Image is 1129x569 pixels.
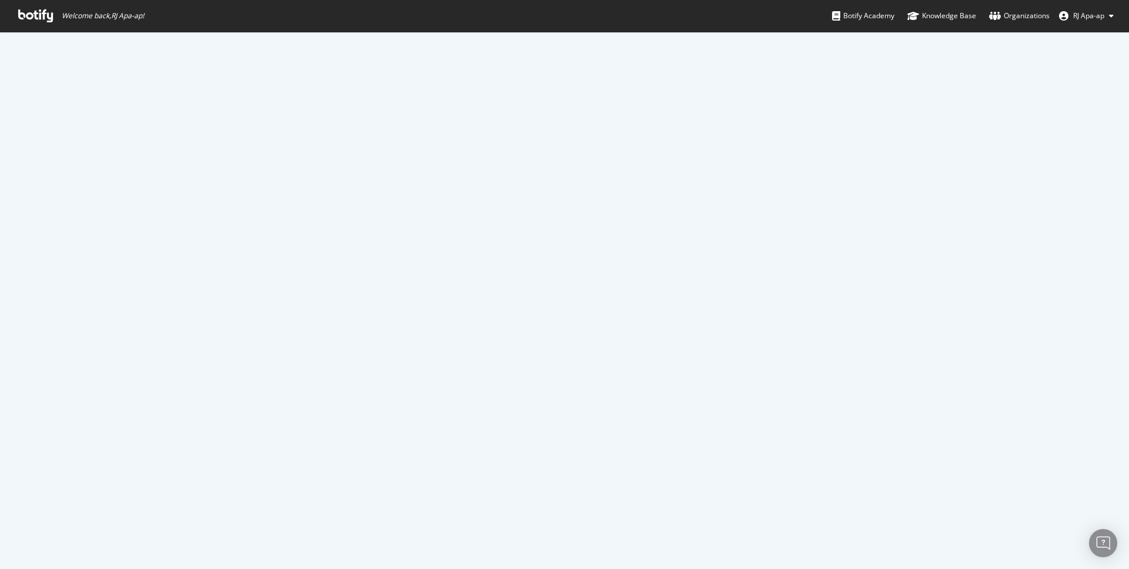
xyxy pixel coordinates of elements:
[522,270,607,312] div: animation
[62,11,144,21] span: Welcome back, RJ Apa-ap !
[907,10,976,22] div: Knowledge Base
[1050,6,1123,25] button: RJ Apa-ap
[832,10,894,22] div: Botify Academy
[1073,11,1104,21] span: RJ Apa-ap
[1089,529,1117,557] div: Open Intercom Messenger
[989,10,1050,22] div: Organizations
